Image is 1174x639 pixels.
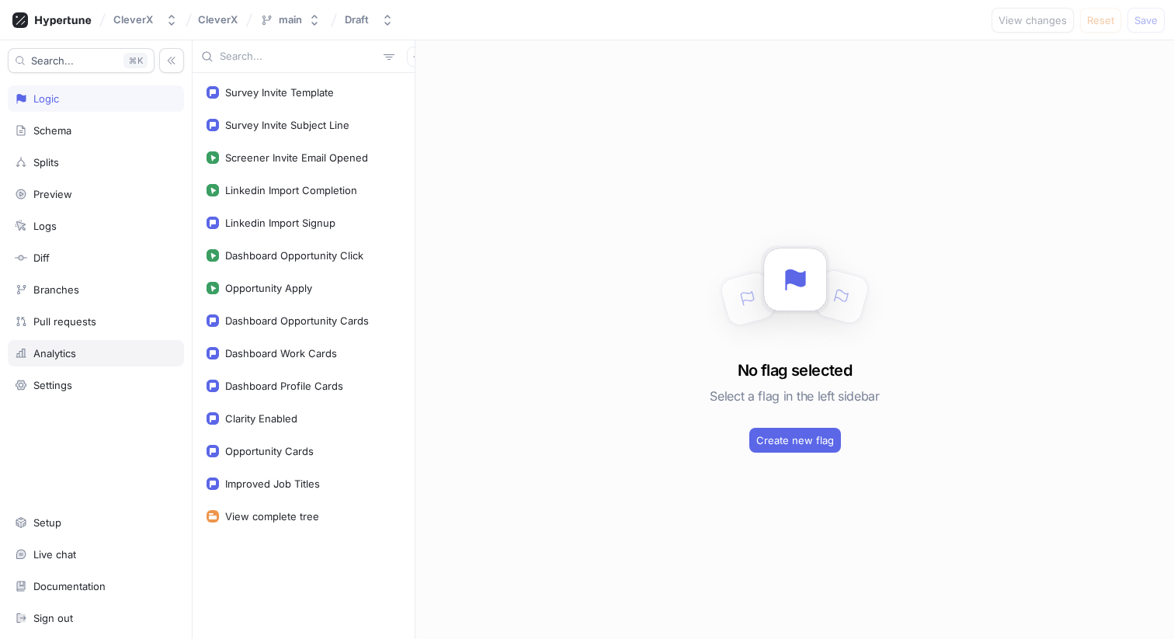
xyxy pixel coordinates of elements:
[225,445,314,457] div: Opportunity Cards
[225,151,368,164] div: Screener Invite Email Opened
[123,53,148,68] div: K
[33,124,71,137] div: Schema
[225,347,337,359] div: Dashboard Work Cards
[225,249,363,262] div: Dashboard Opportunity Click
[198,14,238,25] span: CleverX
[1080,8,1121,33] button: Reset
[33,283,79,296] div: Branches
[8,573,184,599] a: Documentation
[225,478,320,490] div: Improved Job Titles
[710,382,879,410] h5: Select a flag in the left sidebar
[225,119,349,131] div: Survey Invite Subject Line
[225,86,334,99] div: Survey Invite Template
[225,314,369,327] div: Dashboard Opportunity Cards
[225,282,312,294] div: Opportunity Apply
[1134,16,1158,25] span: Save
[225,510,319,523] div: View complete tree
[31,56,74,65] span: Search...
[33,315,96,328] div: Pull requests
[345,13,369,26] div: Draft
[254,7,327,33] button: main
[756,436,834,445] span: Create new flag
[738,359,852,382] h3: No flag selected
[33,612,73,624] div: Sign out
[225,412,297,425] div: Clarity Enabled
[33,252,50,264] div: Diff
[33,220,57,232] div: Logs
[220,49,377,64] input: Search...
[33,516,61,529] div: Setup
[992,8,1074,33] button: View changes
[225,380,343,392] div: Dashboard Profile Cards
[1087,16,1114,25] span: Reset
[33,580,106,592] div: Documentation
[1127,8,1165,33] button: Save
[33,92,59,105] div: Logic
[225,184,357,196] div: Linkedin Import Completion
[33,548,76,561] div: Live chat
[33,347,76,359] div: Analytics
[113,13,153,26] div: CleverX
[749,428,841,453] button: Create new flag
[33,379,72,391] div: Settings
[33,156,59,168] div: Splits
[339,7,400,33] button: Draft
[225,217,335,229] div: Linkedin Import Signup
[279,13,302,26] div: main
[107,7,184,33] button: CleverX
[8,48,155,73] button: Search...K
[999,16,1067,25] span: View changes
[33,188,72,200] div: Preview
